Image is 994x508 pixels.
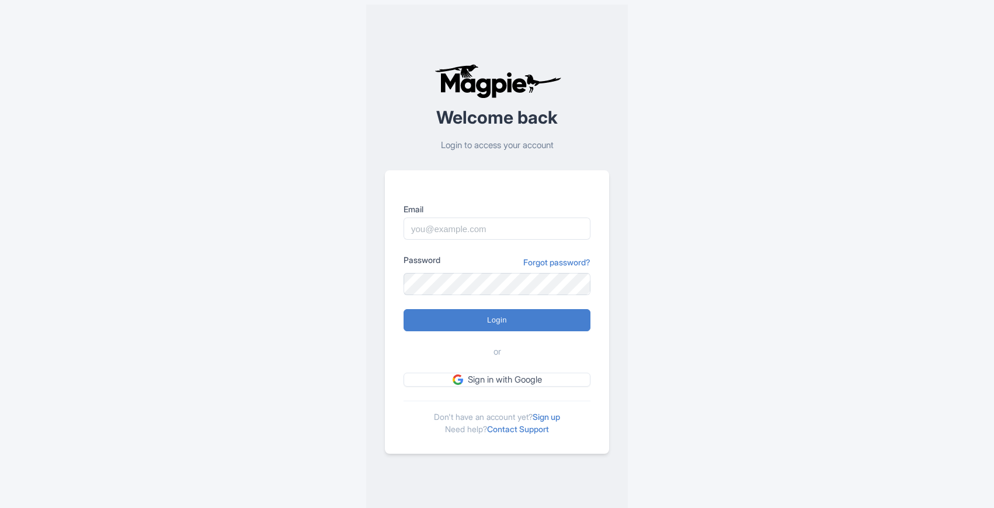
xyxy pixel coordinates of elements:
a: Forgot password? [523,256,590,268]
img: logo-ab69f6fb50320c5b225c76a69d11143b.png [432,64,563,99]
label: Email [404,203,590,215]
p: Login to access your account [385,139,609,152]
input: Login [404,309,590,331]
a: Sign in with Google [404,373,590,387]
div: Don't have an account yet? Need help? [404,401,590,435]
a: Contact Support [487,424,549,434]
h2: Welcome back [385,108,609,127]
img: google.svg [453,374,463,385]
label: Password [404,254,440,266]
span: or [493,345,501,359]
a: Sign up [533,412,560,422]
input: you@example.com [404,218,590,240]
